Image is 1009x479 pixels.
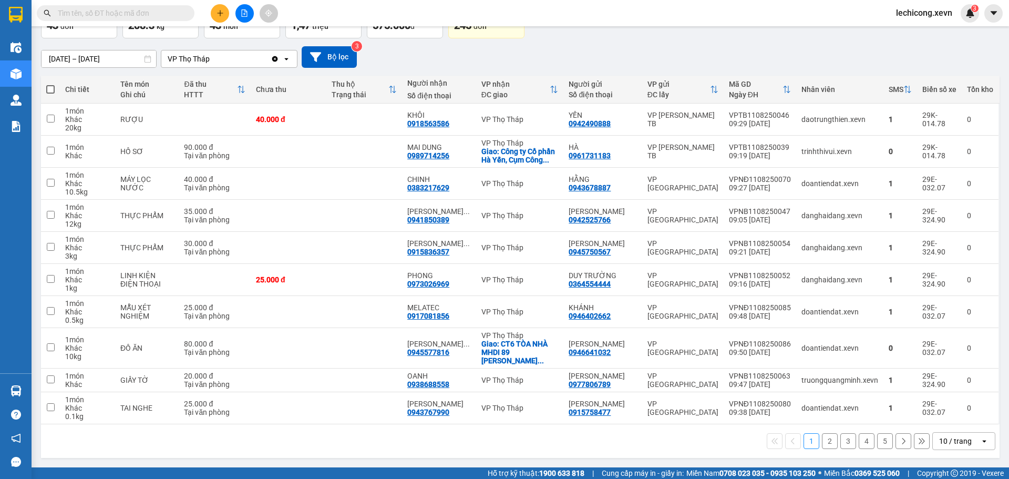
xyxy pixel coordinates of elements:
[302,46,357,68] button: Bộ lọc
[65,267,110,276] div: 1 món
[922,303,956,320] div: 29E-032.07
[729,248,791,256] div: 09:21 [DATE]
[407,380,449,389] div: 0938688558
[647,271,718,288] div: VP [GEOGRAPHIC_DATA]
[984,4,1003,23] button: caret-down
[569,184,611,192] div: 0943678887
[407,111,470,119] div: KHÔI
[854,469,900,477] strong: 0369 525 060
[889,344,912,352] div: 0
[922,143,956,160] div: 29K-014.78
[889,243,912,252] div: 1
[407,216,449,224] div: 0941850389
[481,331,559,340] div: VP Thọ Tháp
[729,143,791,151] div: VPTB1108250039
[481,147,559,164] div: Giao: Công ty Cổ phần Hà Yến, Cụm Công nghiệp vừa và nhỏ Từ Liêm, Số 3, Lô CN6 (Đường CN7, Hà Nội...
[569,239,636,248] div: LÊ THỊ THU
[889,211,912,220] div: 1
[647,111,718,128] div: VP [PERSON_NAME] TB
[642,76,724,104] th: Toggle SortBy
[11,95,22,106] img: warehouse-icon
[729,90,783,99] div: Ngày ĐH
[481,80,550,88] div: VP nhận
[592,467,594,479] span: |
[179,76,251,104] th: Toggle SortBy
[888,6,961,19] span: lechicong.xevn
[407,175,470,184] div: CHINH
[539,469,584,477] strong: 1900 633 818
[217,9,224,17] span: plus
[729,372,791,380] div: VPNB1108250063
[184,408,245,416] div: Tại văn phòng
[889,376,912,384] div: 1
[729,271,791,280] div: VPNB1108250052
[65,188,110,196] div: 10.5 kg
[569,143,636,151] div: HÀ
[11,42,22,53] img: warehouse-icon
[729,380,791,389] div: 09:47 [DATE]
[971,5,979,12] sup: 3
[729,111,791,119] div: VPTB1108250046
[481,376,559,384] div: VP Thọ Tháp
[922,340,956,356] div: 29E-032.07
[686,467,816,479] span: Miền Nam
[602,467,684,479] span: Cung cấp máy in - giấy in:
[407,280,449,288] div: 0973026969
[211,54,212,64] input: Selected VP Thọ Tháp.
[569,280,611,288] div: 0364554444
[120,303,173,320] div: MẪU XÉT NGHIỆM
[184,175,245,184] div: 40.000 đ
[407,119,449,128] div: 0918563586
[120,271,173,288] div: LINH KIỆN ĐIỆN THOẠI
[184,340,245,348] div: 80.000 đ
[481,139,559,147] div: VP Thọ Tháp
[60,22,74,30] span: đơn
[973,5,976,12] span: 3
[801,115,878,124] div: daotrungthien.xevn
[407,91,470,100] div: Số điện thoại
[569,372,636,380] div: NGUYỄN ANH TUẤN
[11,433,21,443] span: notification
[184,151,245,160] div: Tại văn phòng
[184,143,245,151] div: 90.000 đ
[729,303,791,312] div: VPNĐ1108250085
[65,352,110,361] div: 10 kg
[647,207,718,224] div: VP [GEOGRAPHIC_DATA]
[168,54,210,64] div: VP Thọ Tháp
[729,216,791,224] div: 09:05 [DATE]
[11,68,22,79] img: warehouse-icon
[291,19,311,32] span: 1,47
[569,348,611,356] div: 0946641032
[65,243,110,252] div: Khác
[120,80,173,88] div: Tên món
[801,404,878,412] div: doantiendat.xevn
[120,344,173,352] div: ĐỒ ĂN
[58,7,182,19] input: Tìm tên, số ĐT hoặc mã đơn
[65,143,110,151] div: 1 món
[184,80,237,88] div: Đã thu
[569,408,611,416] div: 0915758477
[922,400,956,416] div: 29E-032.07
[889,85,903,94] div: SMS
[569,400,636,408] div: DƯƠNG NGỌC TÚ
[184,207,245,216] div: 35.000 đ
[184,312,245,320] div: Tại văn phòng
[801,344,878,352] div: doantiendat.xevn
[481,115,559,124] div: VP Thọ Tháp
[729,312,791,320] div: 09:48 [DATE]
[271,55,279,63] svg: Clear value
[47,19,58,32] span: 43
[922,111,956,128] div: 29K-014.78
[128,19,155,32] span: 208.3
[407,271,470,280] div: PHONG
[647,80,710,88] div: VP gửi
[801,85,878,94] div: Nhân viên
[407,303,470,312] div: MELATEC
[256,85,321,94] div: Chưa thu
[967,115,993,124] div: 0
[265,9,272,17] span: aim
[65,203,110,211] div: 1 món
[407,143,470,151] div: MAI DUNG
[332,90,388,99] div: Trạng thái
[908,467,909,479] span: |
